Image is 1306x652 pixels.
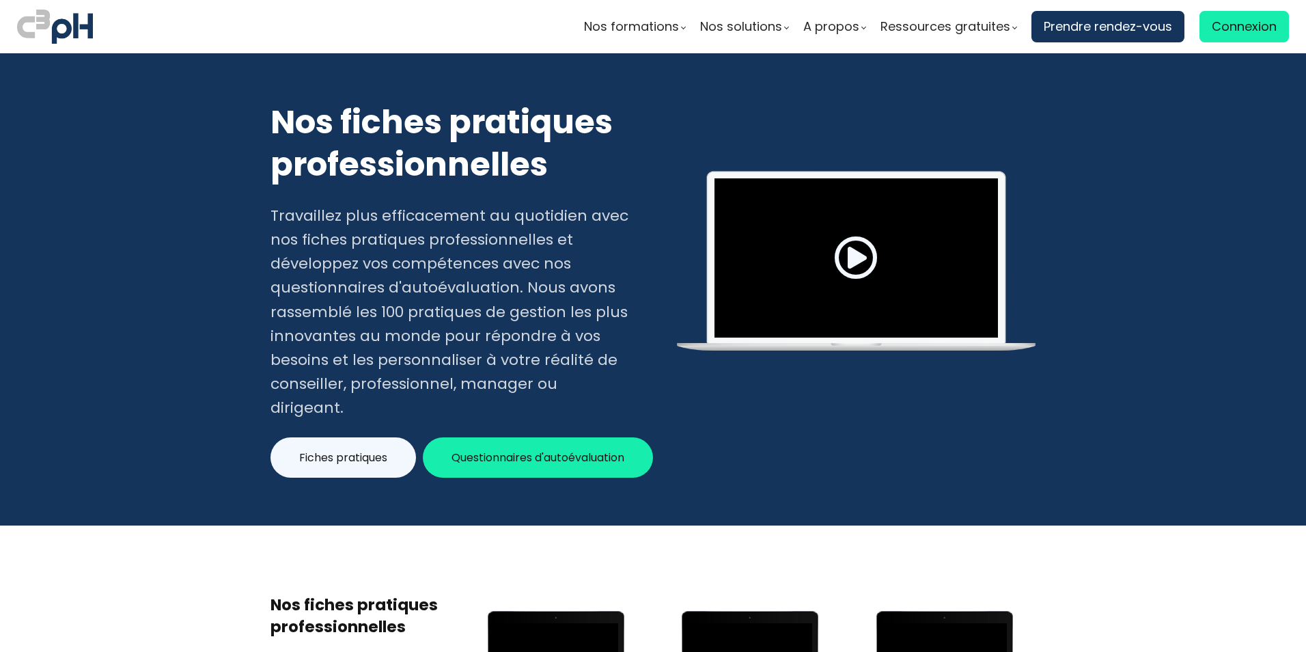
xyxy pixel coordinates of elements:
button: Questionnaires d'autoévaluation [423,437,653,478]
span: Prendre rendez-vous [1044,16,1172,37]
span: Connexion [1212,16,1277,37]
div: Travaillez plus efficacement au quotidien avec nos fiches pratiques professionnelles et développe... [270,204,630,420]
h2: Nos fiches pratiques professionnelles [270,101,630,187]
a: Connexion [1199,11,1289,42]
span: Nos formations [584,16,679,37]
span: Ressources gratuites [880,16,1010,37]
img: logo C3PH [17,7,93,46]
iframe: chat widget [7,622,146,652]
span: Fiches pratiques [299,449,387,466]
a: Prendre rendez-vous [1031,11,1184,42]
span: Questionnaires d'autoévaluation [451,449,624,466]
button: Fiches pratiques [270,437,416,478]
h3: Nos fiches pratiques professionnelles [270,594,453,638]
span: A propos [803,16,859,37]
span: Nos solutions [700,16,782,37]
